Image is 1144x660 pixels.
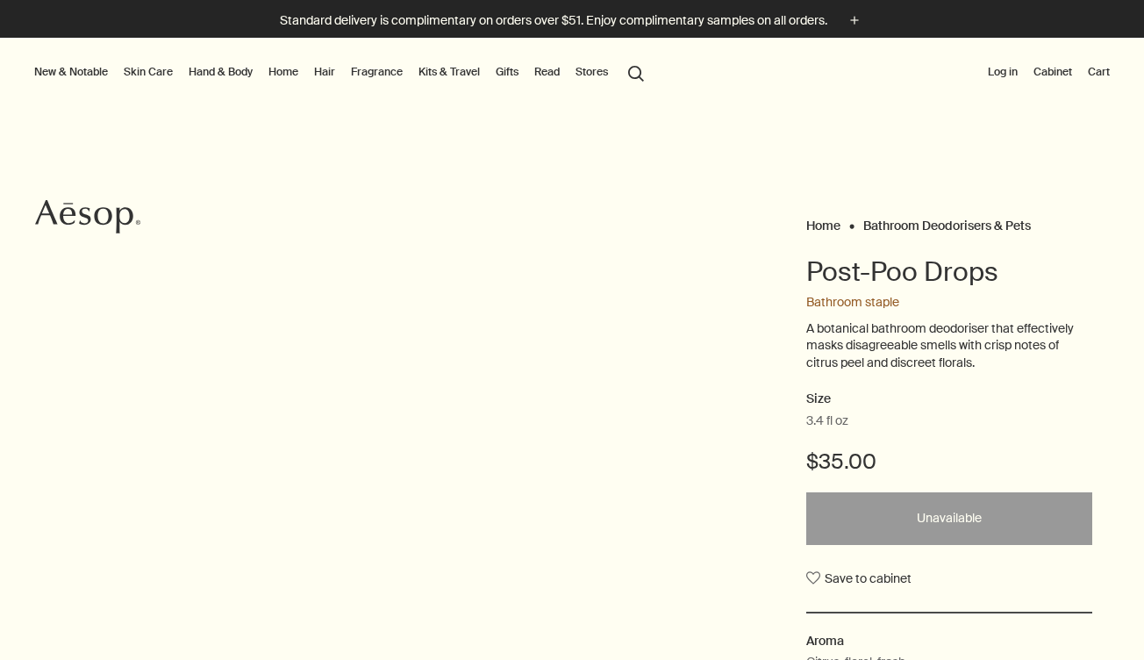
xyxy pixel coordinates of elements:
button: Cart [1084,61,1113,82]
nav: supplementary [984,38,1113,108]
h2: Aroma [806,631,1092,650]
a: Read [531,61,563,82]
nav: primary [31,38,652,108]
a: Fragrance [347,61,406,82]
a: Bathroom Deodorisers & Pets [863,218,1031,226]
a: Aesop [31,195,145,243]
span: $35.00 [806,448,876,476]
a: Gifts [492,61,522,82]
svg: Aesop [35,199,140,234]
a: Home [265,61,302,82]
button: Stores [572,61,611,82]
h1: Post-Poo Drops [806,255,1092,290]
a: Cabinet [1030,61,1076,82]
a: Kits & Travel [415,61,483,82]
span: 3.4 fl oz [806,412,848,430]
button: New & Notable [31,61,111,82]
p: A botanical bathroom deodoriser that effectively masks disagreeable smells with crisp notes of ci... [806,320,1092,372]
button: Log in [984,61,1021,82]
button: Unavailable [806,492,1092,545]
button: Standard delivery is complimentary on orders over $51. Enjoy complimentary samples on all orders. [280,11,864,31]
button: Save to cabinet [806,563,912,594]
a: Skin Care [120,61,176,82]
a: Home [806,218,840,226]
h2: Size [806,389,1092,410]
a: Hair [311,61,339,82]
p: Standard delivery is complimentary on orders over $51. Enjoy complimentary samples on all orders. [280,11,827,30]
button: Open search [620,55,652,89]
a: Hand & Body [185,61,256,82]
